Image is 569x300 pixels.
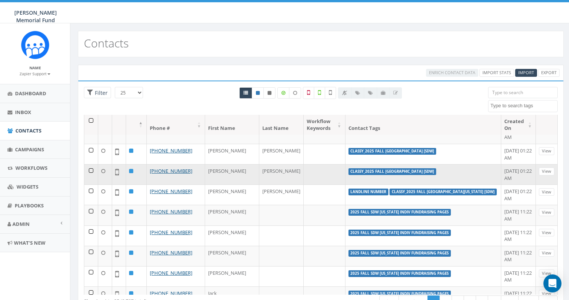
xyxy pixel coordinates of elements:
[304,115,345,135] th: Workflow Keywords: activate to sort column ascending
[15,90,46,97] span: Dashboard
[150,229,192,236] a: [PHONE_NUMBER]
[348,250,451,257] label: 2025 Fall SDW [US_STATE] Indiv Fundraising Pages
[15,127,41,134] span: Contacts
[205,225,259,246] td: [PERSON_NAME]
[501,205,536,225] td: [DATE] 11:22 AM
[539,147,554,155] a: View
[539,168,554,175] a: View
[490,102,557,109] textarea: Search
[150,208,192,215] a: [PHONE_NUMBER]
[501,184,536,205] td: [DATE] 01:22 AM
[515,69,537,77] a: Import
[20,70,50,77] a: Zapier Support
[259,115,304,135] th: Last Name
[150,270,192,276] a: [PHONE_NUMBER]
[150,168,192,174] a: [PHONE_NUMBER]
[348,148,437,155] label: classy_2025 Fall [GEOGRAPHIC_DATA] [SDW]
[501,266,536,286] td: [DATE] 11:22 AM
[259,144,304,164] td: [PERSON_NAME]
[21,31,49,59] img: Rally_Corp_Icon.png
[205,184,259,205] td: [PERSON_NAME]
[256,91,260,95] i: This phone number is subscribed and will receive texts.
[501,144,536,164] td: [DATE] 01:22 AM
[263,87,275,99] a: Opted Out
[479,69,514,77] a: Import Stats
[84,37,129,49] h2: Contacts
[150,290,192,297] a: [PHONE_NUMBER]
[348,168,437,175] label: classy_2025 Fall [GEOGRAPHIC_DATA] [SDW]
[348,189,389,195] label: landline number
[205,144,259,164] td: [PERSON_NAME]
[205,115,259,135] th: First Name
[20,71,50,76] small: Zapier Support
[205,205,259,225] td: [PERSON_NAME]
[501,225,536,246] td: [DATE] 11:22 AM
[501,246,536,266] td: [DATE] 11:22 AM
[259,184,304,205] td: [PERSON_NAME]
[539,270,554,277] a: View
[325,87,336,99] label: Not Validated
[538,69,560,77] a: Export
[488,87,558,98] input: Type to search
[345,115,501,135] th: Contact Tags
[348,270,451,277] label: 2025 Fall SDW [US_STATE] Indiv Fundraising Pages
[277,87,289,99] label: Data Enriched
[348,230,451,236] label: 2025 Fall SDW [US_STATE] Indiv Fundraising Pages
[543,274,561,292] div: Open Intercom Messenger
[93,89,108,96] span: Filter
[29,65,41,70] small: Name
[303,87,314,99] label: Not a Mobile
[150,249,192,256] a: [PHONE_NUMBER]
[539,290,554,298] a: View
[15,146,44,153] span: Campaigns
[348,209,451,216] label: 2025 Fall SDW [US_STATE] Indiv Fundraising Pages
[539,249,554,257] a: View
[84,87,111,99] span: Advance Filter
[348,291,451,297] label: 2025 Fall SDW [US_STATE] Indiv Fundraising Pages
[14,9,57,24] span: [PERSON_NAME] Memorial Fund
[205,246,259,266] td: [PERSON_NAME]
[15,109,31,116] span: Inbox
[314,87,325,99] label: Validated
[252,87,264,99] a: Active
[539,188,554,196] a: View
[501,115,536,135] th: Created On: activate to sort column ascending
[150,147,192,154] a: [PHONE_NUMBER]
[12,221,30,227] span: Admin
[14,239,46,246] span: What's New
[518,70,534,75] span: CSV files only
[539,209,554,216] a: View
[150,188,192,195] a: [PHONE_NUMBER]
[501,164,536,184] td: [DATE] 01:22 AM
[147,115,205,135] th: Phone #: activate to sort column ascending
[289,87,301,99] label: Data not Enriched
[539,229,554,237] a: View
[15,164,47,171] span: Workflows
[389,189,497,195] label: classy_2025 Fall [GEOGRAPHIC_DATA][US_STATE] [SDW]
[15,202,44,209] span: Playbooks
[17,183,38,190] span: Widgets
[239,87,252,99] a: All contacts
[518,70,534,75] span: Import
[205,164,259,184] td: [PERSON_NAME]
[205,266,259,286] td: [PERSON_NAME]
[268,91,271,95] i: This phone number is unsubscribed and has opted-out of all texts.
[259,164,304,184] td: [PERSON_NAME]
